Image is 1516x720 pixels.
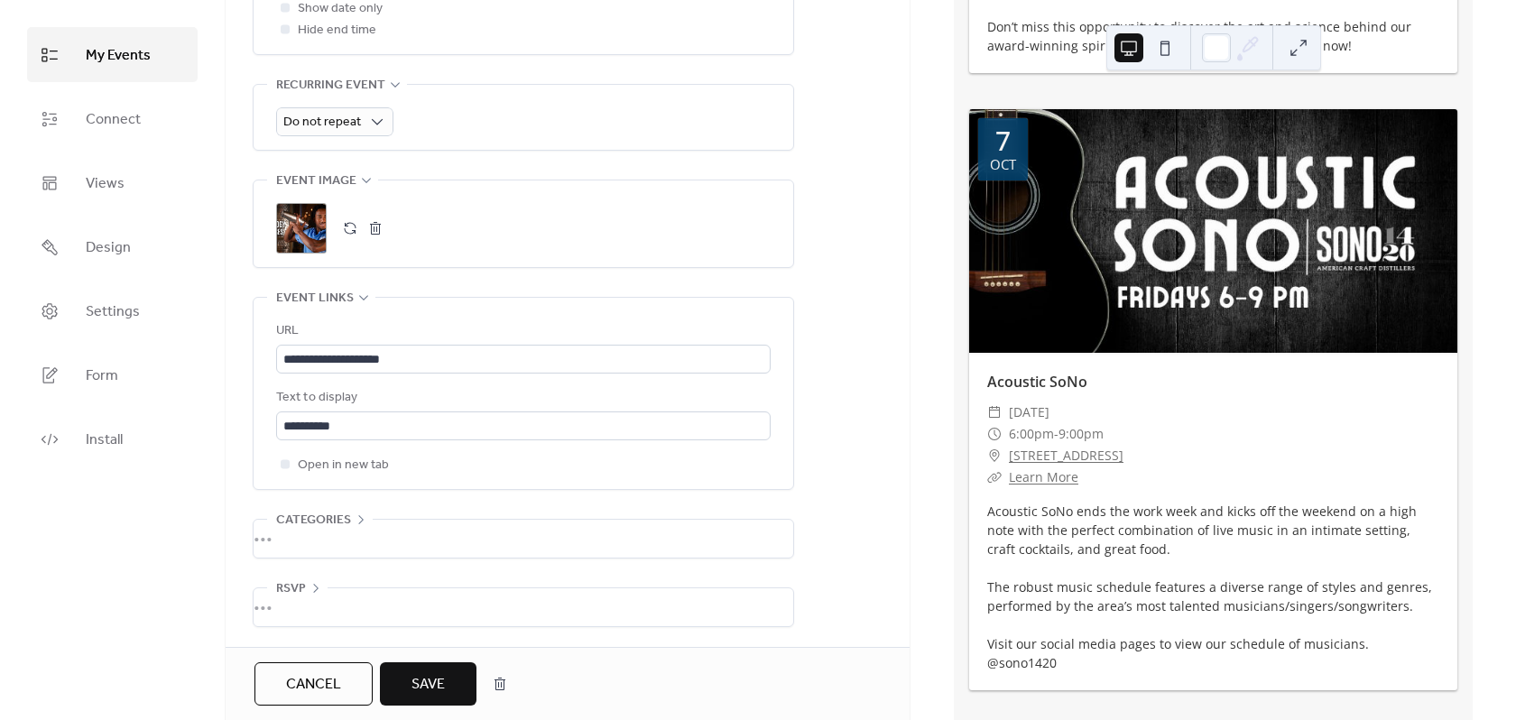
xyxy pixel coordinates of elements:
[987,372,1087,392] a: Acoustic SoNo
[276,320,767,342] div: URL
[283,110,361,134] span: Do not repeat
[27,283,198,338] a: Settings
[27,411,198,466] a: Install
[86,362,118,390] span: Form
[27,347,198,402] a: Form
[276,510,351,531] span: Categories
[990,158,1016,171] div: Oct
[286,674,341,696] span: Cancel
[987,445,1002,466] div: ​
[411,674,445,696] span: Save
[86,170,125,198] span: Views
[298,20,376,42] span: Hide end time
[969,502,1457,672] div: Acoustic SoNo ends the work week and kicks off the weekend on a high note with the perfect combin...
[1009,468,1078,485] a: Learn More
[27,27,198,82] a: My Events
[27,91,198,146] a: Connect
[86,298,140,326] span: Settings
[276,387,767,409] div: Text to display
[254,520,793,558] div: •••
[1058,423,1104,445] span: 9:00pm
[86,234,131,262] span: Design
[380,662,476,706] button: Save
[1009,423,1054,445] span: 6:00pm
[987,466,1002,488] div: ​
[254,588,793,626] div: •••
[276,75,385,97] span: Recurring event
[86,42,151,69] span: My Events
[276,171,356,192] span: Event image
[1009,402,1049,423] span: [DATE]
[276,578,306,600] span: RSVP
[987,423,1002,445] div: ​
[86,106,141,134] span: Connect
[298,455,389,476] span: Open in new tab
[27,219,198,274] a: Design
[995,127,1011,154] div: 7
[254,662,373,706] button: Cancel
[1054,423,1058,445] span: -
[987,402,1002,423] div: ​
[27,155,198,210] a: Views
[86,426,123,454] span: Install
[276,288,354,309] span: Event links
[276,203,327,254] div: ;
[1009,445,1123,466] a: [STREET_ADDRESS]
